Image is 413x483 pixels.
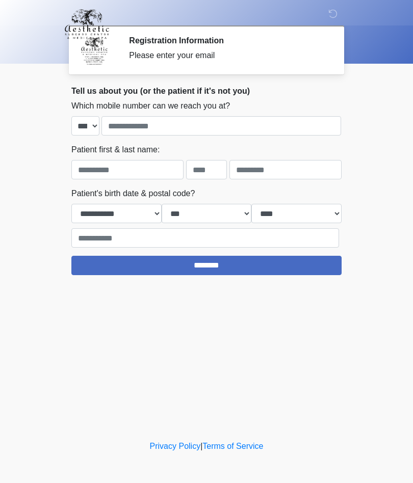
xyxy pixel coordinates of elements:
[61,8,113,40] img: Aesthetic Surgery Centre, PLLC Logo
[200,442,202,450] a: |
[79,36,110,66] img: Agent Avatar
[71,187,195,200] label: Patient's birth date & postal code?
[129,49,326,62] div: Please enter your email
[71,86,342,96] h2: Tell us about you (or the patient if it's not you)
[71,144,160,156] label: Patient first & last name:
[150,442,201,450] a: Privacy Policy
[202,442,263,450] a: Terms of Service
[71,100,230,112] label: Which mobile number can we reach you at?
